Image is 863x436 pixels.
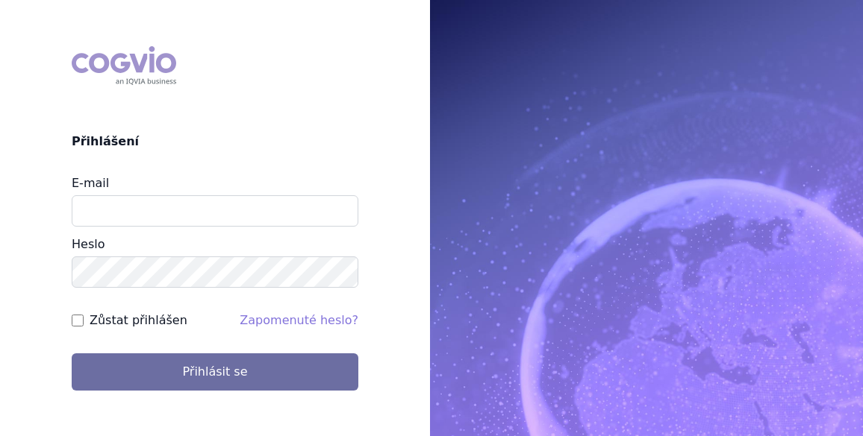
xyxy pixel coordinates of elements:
button: Přihlásit se [72,353,358,391]
a: Zapomenuté heslo? [240,313,358,327]
label: Heslo [72,237,105,251]
label: E-mail [72,176,109,190]
label: Zůstat přihlášen [90,312,187,329]
h2: Přihlášení [72,133,358,151]
div: COGVIO [72,46,176,85]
